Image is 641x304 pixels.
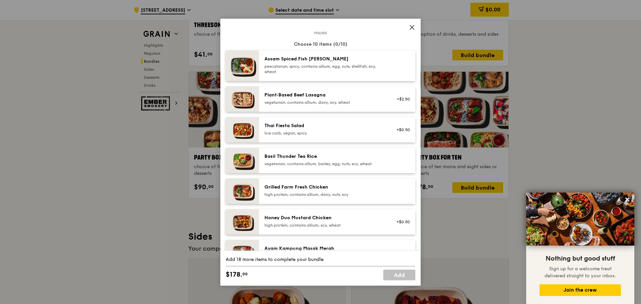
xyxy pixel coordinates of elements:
[264,64,384,74] div: pescatarian, spicy, contains allium, egg, nuts, shellfish, soy, wheat
[392,127,410,132] div: +$0.50
[392,96,410,102] div: +$2.50
[226,148,259,173] img: daily_normal_HORZ-Basil-Thunder-Tea-Rice.jpg
[264,215,384,221] div: Honey Duo Mustard Chicken
[226,256,415,263] div: Add 18 more items to complete your bundle
[226,240,259,265] img: daily_normal_Ayam_Kampung_Masak_Merah_Horizontal_.jpg
[264,161,384,167] div: vegetarian, contains allium, barley, egg, nuts, soy, wheat
[226,86,259,112] img: daily_normal_Citrusy-Cauliflower-Plant-Based-Lasagna-HORZ.jpg
[226,117,259,142] img: daily_normal_Thai_Fiesta_Salad__Horizontal_.jpg
[264,223,384,228] div: high protein, contains allium, soy, wheat
[526,193,634,246] img: DSC07876-Edit02-Large.jpeg
[226,41,415,48] div: Choose 10 items (0/10)
[311,30,330,36] span: Mains
[264,100,384,105] div: vegetarian, contains allium, dairy, soy, wheat
[226,179,259,204] img: daily_normal_HORZ-Grilled-Farm-Fresh-Chicken.jpg
[264,92,384,98] div: Plant‑Based Beef Lasagna
[264,130,384,136] div: low carb, vegan, spicy
[242,271,248,277] span: 00
[540,284,621,296] button: Join the crew
[264,192,384,197] div: high protein, contains allium, dairy, nuts, soy
[226,209,259,235] img: daily_normal_Honey_Duo_Mustard_Chicken__Horizontal_.jpg
[264,56,384,62] div: Assam Spiced Fish [PERSON_NAME]
[264,184,384,191] div: Grilled Farm Fresh Chicken
[546,255,615,263] span: Nothing but good stuff
[392,219,410,225] div: +$0.50
[264,122,384,129] div: Thai Fiesta Salad
[226,50,259,81] img: daily_normal_Assam_Spiced_Fish_Curry__Horizontal_.jpg
[264,153,384,160] div: Basil Thunder Tea Rice
[383,270,415,280] a: Add
[392,250,410,255] div: +$0.50
[622,194,633,205] button: Close
[264,245,384,252] div: Ayam Kampung Masak Merah
[545,266,616,279] span: Sign up for a welcome treat delivered straight to your inbox.
[226,270,242,280] span: $178.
